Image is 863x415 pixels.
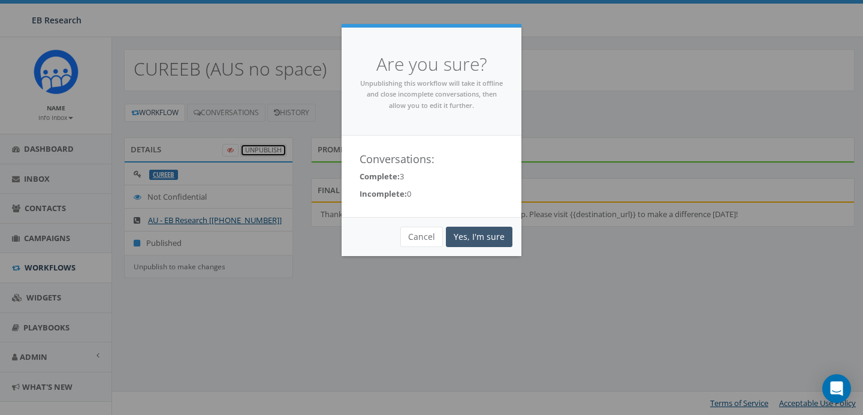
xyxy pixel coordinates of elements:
strong: Incomplete: [360,188,407,199]
small: Unpublishing this workflow will take it offline and close incomplete conversations, then allow yo... [360,79,503,110]
strong: Complete: [360,171,400,182]
h4: Are you sure? [360,52,503,77]
a: Yes, I'm sure [446,227,512,247]
p: 3 [360,171,503,182]
div: Open Intercom Messenger [822,374,851,403]
p: 0 [360,188,503,200]
h4: Conversations: [360,154,503,166]
button: Cancel [400,227,443,247]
